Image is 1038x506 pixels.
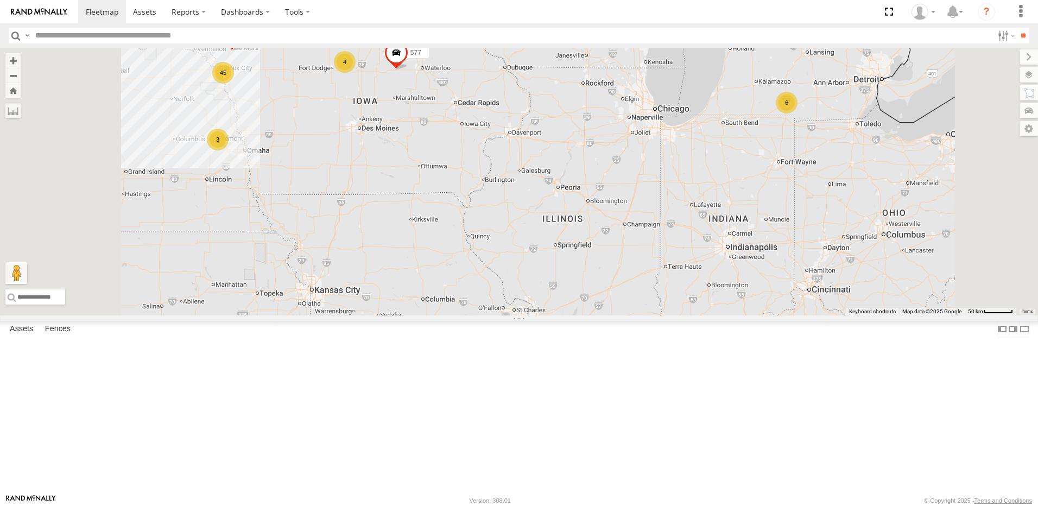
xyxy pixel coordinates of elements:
[978,3,995,21] i: ?
[1022,309,1033,314] a: Terms (opens in new tab)
[1020,121,1038,136] label: Map Settings
[1008,321,1018,337] label: Dock Summary Table to the Right
[5,83,21,98] button: Zoom Home
[849,308,896,315] button: Keyboard shortcuts
[5,68,21,83] button: Zoom out
[776,92,798,113] div: 6
[4,321,39,337] label: Assets
[902,308,961,314] span: Map data ©2025 Google
[6,495,56,506] a: Visit our Website
[11,8,67,16] img: rand-logo.svg
[212,62,234,84] div: 45
[5,103,21,118] label: Measure
[23,28,31,43] label: Search Query
[997,321,1008,337] label: Dock Summary Table to the Left
[410,49,421,56] span: 577
[965,308,1016,315] button: Map scale: 50 km per 51 pixels
[993,28,1017,43] label: Search Filter Options
[470,497,511,504] div: Version: 308.01
[1019,321,1030,337] label: Hide Summary Table
[334,51,356,73] div: 4
[974,497,1032,504] a: Terms and Conditions
[924,497,1032,504] div: © Copyright 2025 -
[40,321,76,337] label: Fences
[968,308,983,314] span: 50 km
[908,4,939,20] div: Eric Boock
[5,53,21,68] button: Zoom in
[207,129,229,150] div: 3
[5,262,27,284] button: Drag Pegman onto the map to open Street View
